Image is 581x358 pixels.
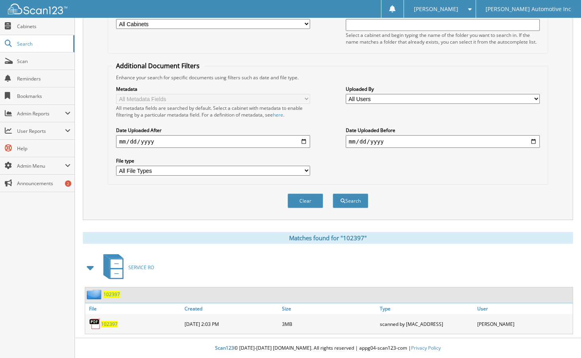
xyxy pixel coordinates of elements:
a: SERVICE RO [99,252,154,283]
a: Privacy Policy [411,345,441,351]
span: Bookmarks [17,93,70,100]
label: Date Uploaded Before [346,127,540,134]
span: Search [17,40,69,47]
a: File [85,303,183,314]
img: folder2.png [87,289,103,299]
div: 3MB [280,316,377,332]
span: [PERSON_NAME] [414,7,458,11]
label: Metadata [116,86,311,92]
img: scan123-logo-white.svg [8,4,67,14]
a: User [475,303,573,314]
a: Size [280,303,377,314]
span: Admin Reports [17,110,65,117]
a: Created [183,303,280,314]
span: Help [17,145,70,152]
span: Admin Menu [17,163,65,169]
span: Cabinets [17,23,70,30]
img: PDF.png [89,318,101,330]
div: 2 [65,180,71,187]
a: 102397 [101,321,118,327]
legend: Additional Document Filters [112,61,204,70]
div: All metadata fields are searched by default. Select a cabinet with metadata to enable filtering b... [116,105,311,118]
label: Date Uploaded After [116,127,311,134]
button: Clear [288,193,323,208]
div: Enhance your search for specific documents using filters such as date and file type. [112,74,544,81]
div: © [DATE]-[DATE] [DOMAIN_NAME]. All rights reserved | appg04-scan123-com | [75,339,581,358]
a: Type [378,303,475,314]
span: Reminders [17,75,70,82]
span: Scan123 [215,345,234,351]
div: [DATE] 2:03 PM [183,316,280,332]
span: Announcements [17,180,70,187]
span: SERVICE RO [128,264,154,271]
div: scanned by [MAC_ADDRESS] [378,316,475,332]
a: 102397 [103,291,120,298]
input: start [116,135,311,148]
div: [PERSON_NAME] [475,316,573,332]
span: User Reports [17,128,65,134]
button: Search [333,193,368,208]
label: File type [116,157,311,164]
div: Select a cabinet and begin typing the name of the folder you want to search in. If the name match... [346,32,540,45]
div: Matches found for "102397" [83,232,573,244]
label: Uploaded By [346,86,540,92]
iframe: Chat Widget [541,320,581,358]
span: Scan [17,58,70,65]
span: [PERSON_NAME] Automotive Inc [486,7,571,11]
a: here [273,111,283,118]
input: end [346,135,540,148]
